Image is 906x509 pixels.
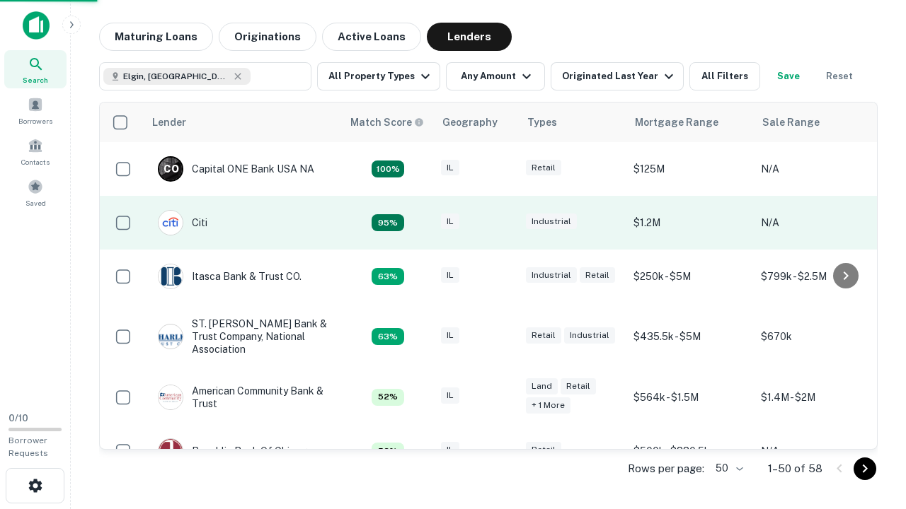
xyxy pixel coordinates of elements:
[152,114,186,131] div: Lender
[158,156,314,182] div: Capital ONE Bank USA NA
[441,327,459,344] div: IL
[322,23,421,51] button: Active Loans
[23,74,48,86] span: Search
[768,460,822,477] p: 1–50 of 58
[564,327,615,344] div: Industrial
[754,196,881,250] td: N/A
[754,303,881,370] td: $670k
[446,62,545,90] button: Any Amount
[635,114,718,131] div: Mortgage Range
[526,442,561,458] div: Retail
[427,23,512,51] button: Lenders
[526,327,561,344] div: Retail
[441,267,459,283] div: IL
[526,378,558,394] div: Land
[8,413,28,423] span: 0 / 10
[519,103,626,142] th: Types
[342,103,434,142] th: Capitalize uses an advanced AI algorithm to match your search with the best lender. The match sco...
[4,50,67,88] a: Search
[159,439,183,463] img: picture
[626,303,754,370] td: $435.5k - $5M
[372,214,404,231] div: Capitalize uses an advanced AI algorithm to match your search with the best lender. The match sco...
[25,197,46,209] span: Saved
[626,142,754,196] td: $125M
[626,196,754,250] td: $1.2M
[4,91,67,129] a: Borrowers
[317,62,440,90] button: All Property Types
[158,210,207,235] div: Citi
[817,62,862,90] button: Reset
[18,115,52,127] span: Borrowers
[710,458,745,479] div: 50
[99,23,213,51] button: Maturing Loans
[626,424,754,478] td: $500k - $880.5k
[766,62,811,90] button: Save your search to get updates of matches that match your search criteria.
[164,162,178,177] p: C O
[754,103,881,142] th: Sale Range
[4,132,67,170] a: Contacts
[441,160,459,176] div: IL
[158,317,328,356] div: ST. [PERSON_NAME] Bank & Trust Company, National Association
[350,115,424,130] div: Capitalize uses an advanced AI algorithm to match your search with the best lender. The match sco...
[526,267,577,283] div: Industrial
[754,424,881,478] td: N/A
[526,213,577,230] div: Industrial
[434,103,519,142] th: Geography
[350,115,421,130] h6: Match Score
[561,378,596,394] div: Retail
[159,211,183,235] img: picture
[626,250,754,303] td: $250k - $5M
[754,250,881,303] td: $799k - $2.5M
[754,370,881,424] td: $1.4M - $2M
[441,442,459,458] div: IL
[158,264,302,289] div: Itasca Bank & Trust CO.
[372,328,404,345] div: Capitalize uses an advanced AI algorithm to match your search with the best lender. The match sco...
[159,264,183,288] img: picture
[442,114,498,131] div: Geography
[372,389,404,406] div: Capitalize uses an advanced AI algorithm to match your search with the best lender. The match sco...
[4,173,67,211] a: Saved
[158,438,313,464] div: Republic Bank Of Chicago
[628,460,704,477] p: Rows per page:
[626,370,754,424] td: $564k - $1.5M
[526,397,570,414] div: + 1 more
[372,443,404,460] div: Capitalize uses an advanced AI algorithm to match your search with the best lender. The match sco...
[689,62,760,90] button: All Filters
[159,385,183,409] img: picture
[8,435,48,458] span: Borrower Requests
[372,160,404,177] div: Capitalize uses an advanced AI algorithm to match your search with the best lender. The match sco...
[754,142,881,196] td: N/A
[144,103,342,142] th: Lender
[159,324,183,349] img: picture
[854,457,876,480] button: Go to next page
[527,114,557,131] div: Types
[219,23,316,51] button: Originations
[23,11,50,40] img: capitalize-icon.png
[158,385,328,410] div: American Community Bank & Trust
[526,160,561,176] div: Retail
[441,387,459,404] div: IL
[372,268,404,285] div: Capitalize uses an advanced AI algorithm to match your search with the best lender. The match sco...
[21,156,50,168] span: Contacts
[551,62,684,90] button: Originated Last Year
[562,68,677,85] div: Originated Last Year
[835,396,906,464] iframe: Chat Widget
[580,267,615,283] div: Retail
[123,70,229,83] span: Elgin, [GEOGRAPHIC_DATA], [GEOGRAPHIC_DATA]
[762,114,820,131] div: Sale Range
[626,103,754,142] th: Mortgage Range
[441,213,459,230] div: IL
